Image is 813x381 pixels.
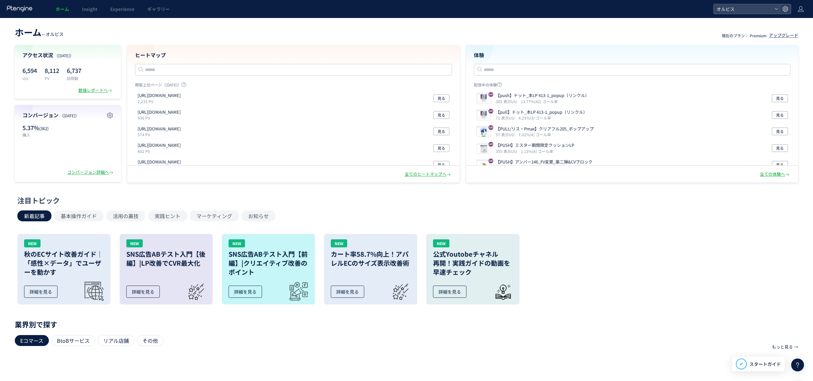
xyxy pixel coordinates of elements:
a: NEWSNS広告ABテスト入門【後編】|LP改善でCVR最大化詳細を見る [120,234,213,305]
div: 詳細を見る [331,286,364,298]
span: Experience [110,6,134,12]
p: 【PULL/リス・Pmax】クリアフル205_ポップアップ [496,126,594,132]
span: 見る [776,94,784,102]
div: 全ての体験へ [760,171,790,177]
p: https://pr.orbis.co.jp/cosmetics/u/100 [138,126,181,132]
p: もっと見る [772,341,793,352]
div: NEW [331,239,347,247]
div: 詳細を見る [126,286,160,298]
button: 活用の裏技 [106,210,145,221]
h3: 秋のECサイト改善ガイド｜「感性×データ」でユーザーを動かす [24,250,104,277]
p: 購入 [23,132,65,137]
p: 574 PV [138,132,183,137]
button: 見る [433,161,449,169]
p: 6,737 [67,65,81,75]
div: 数値レポートへ [78,87,113,93]
h3: カート率58.7%向上！アパレルECのサイズ表示改善術 [331,250,411,268]
div: 詳細を見る [24,286,58,298]
span: ホーム [15,26,41,39]
button: 見る [772,94,788,102]
span: オルビス [715,4,772,14]
div: コンバージョン詳細へ [67,169,114,175]
p: 6,594 [23,65,37,75]
div: 詳細を見る [433,286,466,298]
div: — [15,26,64,39]
p: 936 PV [138,115,183,120]
span: Insight [82,6,97,12]
p: 【PUSH】ミスター期間限定クッションLP [496,142,574,148]
span: 見る [776,161,784,169]
div: NEW [126,239,143,247]
span: （[DATE]） [60,113,79,118]
p: 【push】ドット_本LP 413-1_popup（リンクル） [496,93,589,99]
div: NEW [24,239,41,247]
div: アップグレード [769,32,798,39]
span: （[DATE]） [54,53,74,58]
i: 7.02%(4) ゴール率 [519,132,551,137]
p: 配信中の体験 [474,82,791,90]
p: https://pr.orbis.co.jp/special/04 [138,159,181,165]
span: ギャラリー [147,6,170,12]
button: 見る [772,128,788,135]
i: 4.23%(3) ゴール率 [519,115,551,120]
div: Eコマース [15,335,49,346]
div: 注目トピック [17,195,792,205]
p: 2,233 PV [138,99,183,104]
img: 671d6c1b46a38a0ebf56f8930ff52f371755756399650.png [477,111,491,120]
p: 閲覧上位ページ（[DATE]） [135,82,452,90]
span: 見る [438,94,445,102]
button: 見る [772,144,788,152]
button: 見る [433,111,449,119]
a: NEW公式Youtobeチャネル再開！実践ガイドの動画を早速チェック詳細を見る [426,234,519,305]
button: お知らせ [241,210,276,221]
p: 8,112 [45,65,59,75]
span: オルビス [46,31,64,37]
i: 38.71%(353) ゴール率 [521,165,560,171]
button: 見る [433,128,449,135]
i: 305 表示UU [496,99,519,104]
i: 13.77%(42) ゴール率 [521,99,558,104]
div: NEW [433,239,449,247]
h3: SNS広告ABテスト入門【前編】|クリエイティブ改善のポイント [229,250,308,277]
a: NEW秋のECサイト改善ガイド｜「感性×データ」でユーザーを動かす詳細を見る [17,234,111,305]
img: 7e74b32ea53d229c71de0e2edfefa64b1755773154484.png [477,128,491,137]
p: → [794,341,798,352]
p: https://orbis.co.jp/order/thanks [138,93,181,99]
p: 現在のプラン： Premium [722,33,766,38]
span: ホーム [56,6,69,12]
img: cc75abd3d48aa8f808243533ff0941a81755750401524.jpeg [477,144,491,153]
p: https://pr.orbis.co.jp/cosmetics/udot/410-12 [138,142,181,148]
i: 912 表示UU [496,165,519,171]
div: 全てのヒートマップへ [405,171,452,177]
div: その他 [137,335,163,346]
img: 1132b7a5d0bb1f7892e0f96aaedbfb2c1755077051745.jpeg [477,161,491,170]
p: 316 PV [138,165,183,171]
button: マーケティング [190,210,239,221]
span: 見る [776,144,784,152]
h4: 体験 [474,51,791,59]
span: (362) [39,125,49,131]
div: 詳細を見る [229,286,262,298]
span: 見る [776,111,784,119]
p: UU [23,75,37,81]
div: BtoBサービス [51,335,95,346]
h4: コンバージョン [23,111,113,119]
span: 見る [438,111,445,119]
h4: ヒートマップ [135,51,452,59]
h3: 公式Youtobeチャネル 再開！実践ガイドの動画を 早速チェック [433,250,513,277]
button: 見る [433,144,449,152]
h3: SNS広告ABテスト入門【後編】|LP改善でCVR最大化 [126,250,206,268]
span: スタートガイド [749,361,781,368]
span: 見る [438,128,445,135]
span: 見る [438,144,445,152]
i: 355 表示UU [496,148,519,154]
button: 見る [772,111,788,119]
button: 見る [772,161,788,169]
p: 業界別で探す [15,322,798,326]
span: 見る [776,128,784,135]
p: 訪問数 [67,75,81,81]
p: 【PUSH】アンバー146_FV変更_第二弾&CVブロック [496,159,592,165]
p: 402 PV [138,148,183,154]
button: 実践ヒント [148,210,187,221]
img: 671d6c1b46a38a0ebf56f8930ff52f371755756399650.png [477,94,491,103]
